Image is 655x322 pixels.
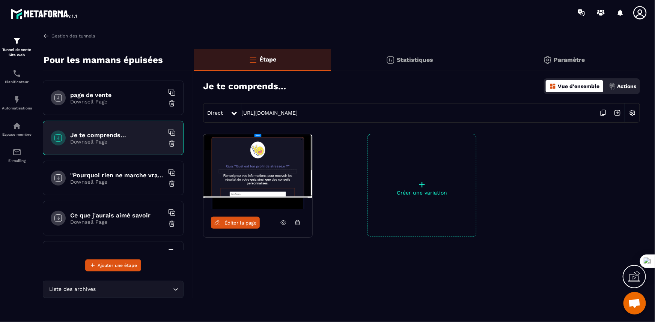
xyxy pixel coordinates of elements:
[368,179,476,190] p: +
[12,121,21,130] img: automations
[2,116,32,142] a: automationsautomationsEspace membre
[98,285,171,294] input: Search for option
[397,56,433,63] p: Statistiques
[43,281,184,298] div: Search for option
[207,110,223,116] span: Direct
[203,134,312,209] img: image
[2,106,32,110] p: Automatisations
[43,33,50,39] img: arrow
[70,99,164,105] p: Downsell Page
[224,220,257,226] span: Éditer la page
[70,132,164,139] h6: Je te comprends...
[2,31,32,63] a: formationformationTunnel de vente Site web
[625,106,640,120] img: setting-w.858f3a88.svg
[368,190,476,196] p: Créer une variation
[12,36,21,45] img: formation
[168,140,176,147] img: trash
[2,80,32,84] p: Planificateur
[168,180,176,187] img: trash
[44,52,163,67] p: Pour les mamans épuisées
[2,142,32,168] a: emailemailE-mailing
[550,83,556,90] img: dashboard-orange.40269519.svg
[70,172,164,179] h6: "Pourquoi rien ne marche vraiment"
[168,100,176,107] img: trash
[241,110,298,116] a: [URL][DOMAIN_NAME]
[543,55,552,64] img: setting-gr.5f69749f.svg
[2,132,32,136] p: Espace membre
[2,159,32,163] p: E-mailing
[12,95,21,104] img: automations
[617,83,636,89] p: Actions
[12,148,21,157] img: email
[211,217,260,229] a: Éditer la page
[259,56,276,63] p: Étape
[2,63,32,90] a: schedulerschedulerPlanificateur
[609,83,616,90] img: actions.d6e523a2.png
[70,212,164,219] h6: Ce que j'aurais aimé savoir
[248,55,257,64] img: bars-o.4a397970.svg
[168,220,176,228] img: trash
[70,91,164,99] h6: page de vente
[386,55,395,64] img: stats.20deebd0.svg
[554,56,585,63] p: Paramètre
[558,83,599,89] p: Vue d'ensemble
[12,69,21,78] img: scheduler
[11,7,78,20] img: logo
[98,262,137,269] span: Ajouter une étape
[623,292,646,315] a: Ouvrir le chat
[48,285,98,294] span: Liste des archives
[70,219,164,225] p: Downsell Page
[70,139,164,145] p: Downsell Page
[2,90,32,116] a: automationsautomationsAutomatisations
[43,33,95,39] a: Gestion des tunnels
[85,259,141,271] button: Ajouter une étape
[203,81,286,91] h3: Je te comprends...
[2,47,32,58] p: Tunnel de vente Site web
[70,179,164,185] p: Downsell Page
[610,106,625,120] img: arrow-next.bcc2205e.svg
